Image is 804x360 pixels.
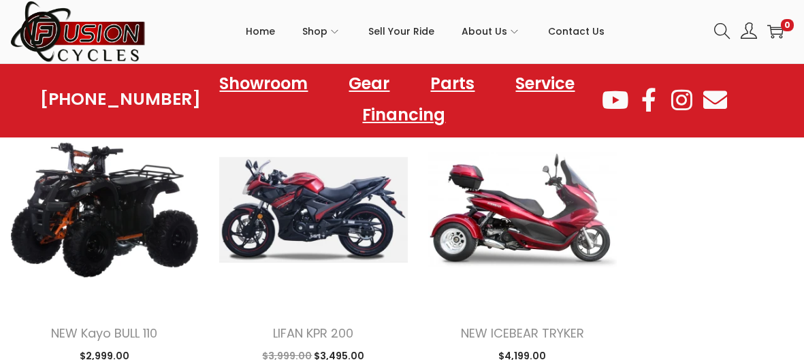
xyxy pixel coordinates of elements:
[767,23,784,39] a: 0
[349,99,459,131] a: Financing
[417,68,488,99] a: Parts
[335,68,403,99] a: Gear
[40,90,201,109] a: [PHONE_NUMBER]
[462,14,507,48] span: About Us
[462,1,521,62] a: About Us
[461,325,584,342] a: NEW ICEBEAR TRYKER
[246,1,275,62] a: Home
[302,1,341,62] a: Shop
[146,1,704,62] nav: Primary navigation
[502,68,588,99] a: Service
[368,14,434,48] span: Sell Your Ride
[51,325,157,342] a: NEW Kayo BULL 110
[548,14,605,48] span: Contact Us
[548,1,605,62] a: Contact Us
[368,1,434,62] a: Sell Your Ride
[206,68,321,99] a: Showroom
[201,68,600,131] nav: Menu
[273,325,353,342] a: LIFAN KPR 200
[246,14,275,48] span: Home
[302,14,327,48] span: Shop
